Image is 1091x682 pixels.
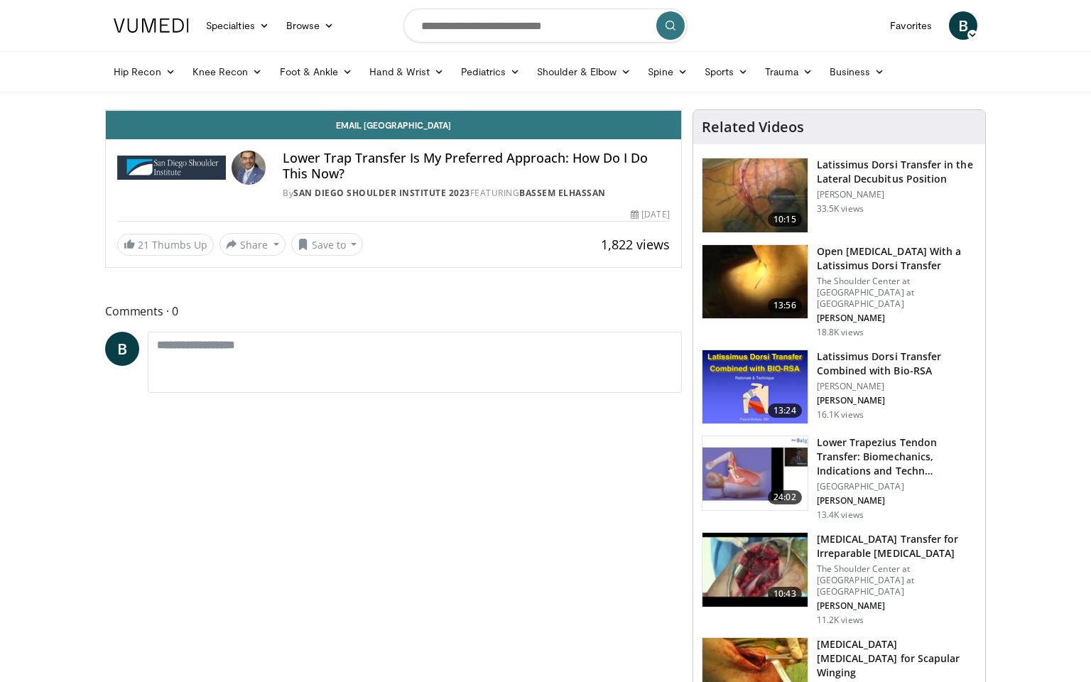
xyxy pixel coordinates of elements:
[519,187,606,199] a: Bassem Elhassan
[817,495,977,507] p: [PERSON_NAME]
[702,435,977,521] a: 24:02 Lower Trapezius Tendon Transfer: Biomechanics, Indications and Techn… [GEOGRAPHIC_DATA] [PE...
[105,58,184,86] a: Hip Recon
[271,58,362,86] a: Foot & Ankle
[631,208,669,221] div: [DATE]
[817,276,977,310] p: The Shoulder Center at [GEOGRAPHIC_DATA] at [GEOGRAPHIC_DATA]
[702,158,977,233] a: 10:15 Latissimus Dorsi Transfer in the Lateral Decubitus Position [PERSON_NAME] 33.5K views
[293,187,470,199] a: San Diego Shoulder Institute 2023
[283,187,669,200] div: By FEATURING
[528,58,639,86] a: Shoulder & Elbow
[702,532,977,626] a: 10:43 [MEDICAL_DATA] Transfer for Irreparable [MEDICAL_DATA] The Shoulder Center at [GEOGRAPHIC_D...
[105,332,139,366] a: B
[817,327,864,338] p: 18.8K views
[949,11,977,40] a: B
[817,509,864,521] p: 13.4K views
[817,158,977,186] h3: Latissimus Dorsi Transfer in the Lateral Decubitus Position
[361,58,452,86] a: Hand & Wrist
[768,587,802,601] span: 10:43
[817,203,864,215] p: 33.5K views
[768,212,802,227] span: 10:15
[702,533,808,607] img: 38717_0000_3.png.150x105_q85_crop-smart_upscale.jpg
[702,119,804,136] h4: Related Videos
[702,350,808,424] img: 0e1bc6ad-fcf8-411c-9e25-b7d1f0109c17.png.150x105_q85_crop-smart_upscale.png
[219,233,286,256] button: Share
[817,600,977,612] p: [PERSON_NAME]
[756,58,821,86] a: Trauma
[817,435,977,478] h3: Lower Trapezius Tendon Transfer: Biomechanics, Indications and Techn…
[138,238,149,251] span: 21
[768,404,802,418] span: 13:24
[817,395,977,406] p: [PERSON_NAME]
[232,151,266,185] img: Avatar
[291,233,364,256] button: Save to
[702,350,977,425] a: 13:24 Latissimus Dorsi Transfer Combined with Bio-RSA [PERSON_NAME] [PERSON_NAME] 16.1K views
[106,111,681,139] a: Email [GEOGRAPHIC_DATA]
[702,436,808,510] img: 003f300e-98b5-4117-aead-6046ac8f096e.150x105_q85_crop-smart_upscale.jpg
[817,563,977,597] p: The Shoulder Center at [GEOGRAPHIC_DATA] at [GEOGRAPHIC_DATA]
[696,58,757,86] a: Sports
[817,189,977,200] p: [PERSON_NAME]
[817,481,977,492] p: [GEOGRAPHIC_DATA]
[817,350,977,378] h3: Latissimus Dorsi Transfer Combined with Bio-RSA
[817,532,977,561] h3: [MEDICAL_DATA] Transfer for Irreparable [MEDICAL_DATA]
[403,9,688,43] input: Search topics, interventions
[702,245,808,319] img: 38772_0000_3.png.150x105_q85_crop-smart_upscale.jpg
[639,58,695,86] a: Spine
[817,637,977,680] h3: [MEDICAL_DATA] [MEDICAL_DATA] for Scapular Winging
[817,615,864,626] p: 11.2K views
[881,11,940,40] a: Favorites
[768,490,802,504] span: 24:02
[114,18,189,33] img: VuMedi Logo
[278,11,343,40] a: Browse
[768,298,802,313] span: 13:56
[817,409,864,421] p: 16.1K views
[817,313,977,324] p: [PERSON_NAME]
[817,244,977,273] h3: Open [MEDICAL_DATA] With a Latissimus Dorsi Transfer
[105,302,682,320] span: Comments 0
[452,58,528,86] a: Pediatrics
[601,236,670,253] span: 1,822 views
[117,234,214,256] a: 21 Thumbs Up
[117,151,226,185] img: San Diego Shoulder Institute 2023
[821,58,894,86] a: Business
[702,244,977,338] a: 13:56 Open [MEDICAL_DATA] With a Latissimus Dorsi Transfer The Shoulder Center at [GEOGRAPHIC_DAT...
[106,110,681,111] video-js: Video Player
[197,11,278,40] a: Specialties
[702,158,808,232] img: 38501_0000_3.png.150x105_q85_crop-smart_upscale.jpg
[283,151,669,181] h4: Lower Trap Transfer Is My Preferred Approach: How Do I Do This Now?
[817,381,977,392] p: [PERSON_NAME]
[184,58,271,86] a: Knee Recon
